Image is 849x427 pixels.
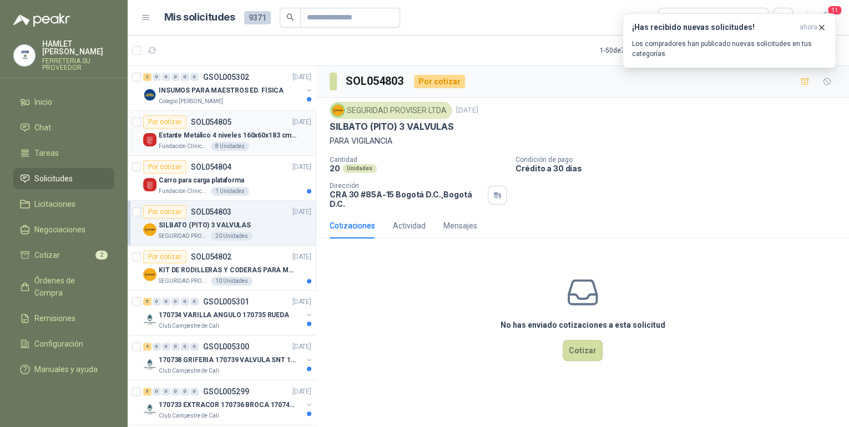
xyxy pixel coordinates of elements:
[13,308,114,329] a: Remisiones
[153,73,161,81] div: 0
[211,277,252,286] div: 10 Unidades
[332,104,344,116] img: Company Logo
[190,388,199,395] div: 0
[159,220,251,231] p: SILBATO (PITO) 3 VALVULAS
[143,88,156,101] img: Company Logo
[393,220,426,232] div: Actividad
[34,338,83,350] span: Configuración
[414,75,465,88] div: Por cotizar
[34,147,59,159] span: Tareas
[14,45,35,66] img: Company Logo
[816,8,836,28] button: 11
[159,97,223,106] p: Colegio [PERSON_NAME]
[13,13,70,27] img: Logo peakr
[330,182,483,190] p: Dirección
[162,298,170,306] div: 0
[330,220,375,232] div: Cotizaciones
[13,245,114,266] a: Cotizar2
[292,207,311,217] p: [DATE]
[128,111,316,156] a: Por cotizarSOL054805[DATE] Company LogoEstante Metálico 4 niveles 160x60x183 cm FixserFundación C...
[159,277,209,286] p: SEGURIDAD PROVISER LTDA
[190,298,199,306] div: 0
[516,156,845,164] p: Condición de pago
[191,208,231,216] p: SOL054803
[13,117,114,138] a: Chat
[128,201,316,246] a: Por cotizarSOL054803[DATE] Company LogoSILBATO (PITO) 3 VALVULASSEGURIDAD PROVISER LTDA20 Unidades
[159,85,284,96] p: INSUMOS PARA MAESTROS ED. FÍSICA
[292,297,311,307] p: [DATE]
[153,388,161,395] div: 0
[203,343,249,350] p: GSOL005300
[143,295,314,331] a: 5 0 0 0 0 0 GSOL005301[DATE] Company Logo170734 VARILLA ANGULO 170735 RUEDAClub Campestre de Cali
[13,168,114,189] a: Solicitudes
[516,164,845,173] p: Crédito a 30 días
[143,133,156,146] img: Company Logo
[171,73,180,81] div: 0
[330,121,454,133] p: SILBATO (PITO) 3 VALVULAS
[159,355,297,365] p: 170738 GRIFERIA 170739 VALVULA SNT 170742 VALVULA
[34,312,75,324] span: Remisiones
[159,411,219,420] p: Club Campestre de Cali
[143,205,186,218] div: Por cotizar
[164,9,235,26] h1: Mis solicitudes
[13,143,114,164] a: Tareas
[203,388,249,395] p: GSOL005299
[211,142,249,151] div: 8 Unidades
[171,388,180,395] div: 0
[211,232,252,241] div: 20 Unidades
[330,190,483,209] p: CRA 30 #85A-15 Bogotá D.C. , Bogotá D.C.
[190,73,199,81] div: 0
[128,246,316,291] a: Por cotizarSOL054802[DATE] Company LogoKIT DE RODILLERAS Y CODERAS PARA MOTORIZADOSEGURIDAD PROVI...
[34,121,51,134] span: Chat
[143,115,186,129] div: Por cotizar
[143,178,156,191] img: Company Logo
[292,342,311,352] p: [DATE]
[34,249,60,261] span: Cotizar
[181,343,189,350] div: 0
[162,388,170,395] div: 0
[456,105,478,116] p: [DATE]
[191,253,231,261] p: SOL054802
[34,274,104,299] span: Órdenes de Compra
[181,73,189,81] div: 0
[171,343,180,350] div: 0
[159,322,219,331] p: Club Campestre de Cali
[800,23,817,32] span: ahora
[159,265,297,276] p: KIT DE RODILLERAS Y CODERAS PARA MOTORIZADO
[143,340,314,375] a: 4 0 0 0 0 0 GSOL005300[DATE] Company Logo170738 GRIFERIA 170739 VALVULA SNT 170742 VALVULAClub Ca...
[159,175,244,186] p: Carro para carga plataforma
[346,73,405,90] h3: SOL054803
[143,343,151,350] div: 4
[159,232,209,241] p: SEGURIDAD PROVISER LTDA
[159,142,209,151] p: Fundación Clínica Shaio
[203,298,249,306] p: GSOL005301
[34,96,52,108] span: Inicio
[153,298,161,306] div: 0
[162,73,170,81] div: 0
[191,163,231,171] p: SOL054804
[42,40,114,55] p: HAMLET [PERSON_NAME]
[13,91,114,113] a: Inicio
[292,387,311,397] p: [DATE]
[203,73,249,81] p: GSOL005302
[292,252,311,262] p: [DATE]
[330,135,836,147] p: PARA VIGILANCIA
[342,164,377,173] div: Unidades
[34,172,73,185] span: Solicitudes
[190,343,199,350] div: 0
[292,162,311,172] p: [DATE]
[171,298,180,306] div: 0
[191,118,231,126] p: SOL054805
[13,194,114,215] a: Licitaciones
[159,130,297,141] p: Estante Metálico 4 niveles 160x60x183 cm Fixser
[128,156,316,201] a: Por cotizarSOL054804[DATE] Company LogoCarro para carga plataformaFundación Clínica Shaio1 Unidades
[827,5,842,16] span: 11
[34,223,85,236] span: Negociaciones
[34,363,98,375] span: Manuales y ayuda
[292,72,311,83] p: [DATE]
[143,73,151,81] div: 2
[665,12,688,24] div: Todas
[143,403,156,416] img: Company Logo
[143,70,314,106] a: 2 0 0 0 0 0 GSOL005302[DATE] Company LogoINSUMOS PARA MAESTROS ED. FÍSICAColegio [PERSON_NAME]
[286,13,294,21] span: search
